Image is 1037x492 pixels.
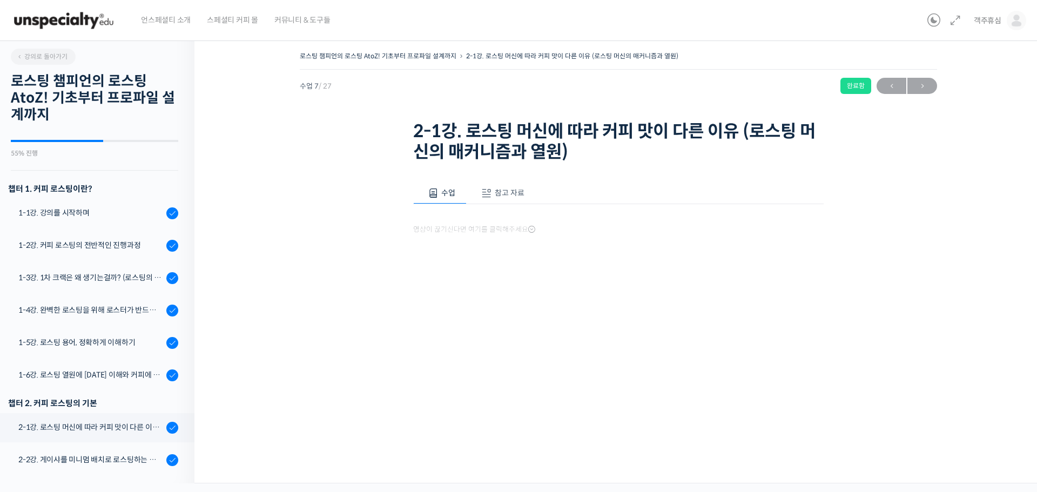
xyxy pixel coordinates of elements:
[877,79,906,93] span: ←
[877,78,906,94] a: ←이전
[11,73,178,124] h2: 로스팅 챔피언의 로스팅 AtoZ! 기초부터 프로파일 설계까지
[18,454,163,466] div: 2-2강. 게이샤를 미니멈 배치로 로스팅하는 이유 (로스터기 용량과 배치 사이즈)
[18,304,163,316] div: 1-4강. 완벽한 로스팅을 위해 로스터가 반드시 갖춰야 할 것 (로스팅 목표 설정하기)
[413,121,824,163] h1: 2-1강. 로스팅 머신에 따라 커피 맛이 다른 이유 (로스팅 머신의 매커니즘과 열원)
[18,272,163,284] div: 1-3강. 1차 크랙은 왜 생기는걸까? (로스팅의 물리적, 화학적 변화)
[11,150,178,157] div: 55% 진행
[466,52,678,60] a: 2-1강. 로스팅 머신에 따라 커피 맛이 다른 이유 (로스팅 머신의 매커니즘과 열원)
[840,78,871,94] div: 완료함
[495,188,524,198] span: 참고 자료
[300,83,332,90] span: 수업 7
[441,188,455,198] span: 수업
[11,49,76,65] a: 강의로 돌아가기
[907,78,937,94] a: 다음→
[18,207,163,219] div: 1-1강. 강의를 시작하며
[18,239,163,251] div: 1-2강. 커피 로스팅의 전반적인 진행과정
[974,16,1001,25] span: 객주휴심
[8,396,178,410] div: 챕터 2. 커피 로스팅의 기본
[300,52,456,60] a: 로스팅 챔피언의 로스팅 AtoZ! 기초부터 프로파일 설계까지
[16,52,68,60] span: 강의로 돌아가기
[8,181,178,196] h3: 챕터 1. 커피 로스팅이란?
[413,225,535,234] span: 영상이 끊기신다면 여기를 클릭해주세요
[907,79,937,93] span: →
[18,421,163,433] div: 2-1강. 로스팅 머신에 따라 커피 맛이 다른 이유 (로스팅 머신의 매커니즘과 열원)
[18,336,163,348] div: 1-5강. 로스팅 용어, 정확하게 이해하기
[18,369,163,381] div: 1-6강. 로스팅 열원에 [DATE] 이해와 커피에 미치는 영향
[319,82,332,91] span: / 27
